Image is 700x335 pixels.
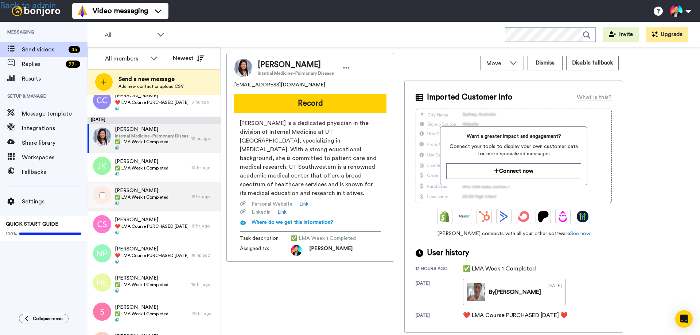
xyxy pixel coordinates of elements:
[309,245,353,256] span: [PERSON_NAME]
[252,220,333,225] span: Where do we get this information?
[105,54,147,63] div: All members
[22,124,87,133] span: Integrations
[191,99,217,105] div: 9 hr. ago
[291,235,360,242] span: ✅ LMA Week 1 Completed
[115,194,168,200] span: ✅ LMA Week 1 Completed
[93,273,111,292] img: he.png
[277,209,287,216] a: Link
[240,235,291,242] span: Task description :
[93,91,111,109] img: cc.png
[258,59,334,70] span: [PERSON_NAME]
[577,93,612,102] div: What is this?
[191,165,217,171] div: 14 hr. ago
[115,92,188,100] span: [PERSON_NAME]
[675,310,693,328] div: Open Intercom Messenger
[115,133,188,139] span: Internal Medicine - Pulmonary Disease
[93,215,111,233] img: cs.png
[416,230,612,237] span: [PERSON_NAME] connects with all your other software
[22,168,87,176] span: Fallbacks
[463,311,568,320] div: ❤️️ LMA Course PURCHASED [DATE] ❤️️
[518,211,529,222] img: ConvertKit
[416,266,463,273] div: 12 hours ago
[416,280,463,305] div: [DATE]
[22,197,87,206] span: Settings
[93,303,111,321] img: s.png
[427,92,512,103] span: Imported Customer Info
[191,223,217,229] div: 15 hr. ago
[115,223,188,229] span: ❤️️ LMA Course PURCHASED [DATE] ❤️️
[66,61,80,68] div: 99 +
[115,216,188,223] span: [PERSON_NAME]
[252,200,293,208] span: Personal Website :
[22,109,87,118] span: Message template
[291,245,302,256] img: ffa09536-0372-4512-8edd-a2a4b548861d-1722518563.jpg
[115,311,168,317] span: ✅ LMA Week 1 Completed
[299,200,308,208] a: Link
[548,283,562,301] div: [DATE]
[115,100,188,105] span: ❤️️ LMA Course PURCHASED [DATE] ❤️️
[446,133,581,140] span: Want a greater impact and engagement?
[463,264,536,273] div: ✅ LMA Week 1 Completed
[459,211,470,222] img: Ontraport
[167,51,209,66] button: Newest
[498,211,510,222] img: ActiveCampaign
[115,187,168,194] span: [PERSON_NAME]
[93,157,111,175] img: jk.png
[93,6,148,16] span: Video messaging
[115,253,188,258] span: ❤️️ LMA Course PURCHASED [DATE] ❤️️
[240,245,291,256] span: Assigned to:
[191,311,217,316] div: 20 hr. ago
[446,163,581,179] button: Connect now
[478,211,490,222] img: Hubspot
[258,70,334,76] span: Internal Medicine - Pulmonary Disease
[528,56,563,70] button: Dismiss
[191,194,217,200] div: 15 hr. ago
[603,27,639,42] a: Invite
[234,59,252,77] img: Image of Katie Tran
[93,244,111,262] img: np.png
[115,139,188,145] span: ✅ LMA Week 1 Completed
[577,211,588,222] img: GoHighLevel
[486,59,506,68] span: Move
[115,304,168,311] span: [PERSON_NAME]
[234,94,386,113] button: Record
[234,81,325,89] span: [EMAIL_ADDRESS][DOMAIN_NAME]
[446,143,581,157] span: Connect your tools to display your own customer data for more specialized messages
[240,119,381,198] span: [PERSON_NAME] is a dedicated physician in the division of Internal Medicine at UT [GEOGRAPHIC_DAT...
[87,117,221,124] div: [DATE]
[115,282,168,288] span: ✅ LMA Week 1 Completed
[77,5,88,17] img: vm-color.svg
[115,126,188,133] span: [PERSON_NAME]
[537,211,549,222] img: Patreon
[115,245,188,253] span: [PERSON_NAME]
[6,222,58,227] span: QUICK START GUIDE
[416,312,463,320] div: [DATE]
[19,314,69,323] button: Collapse menu
[22,60,63,69] span: Replies
[463,279,566,305] a: By[PERSON_NAME][DATE]
[557,211,569,222] img: Drip
[439,211,451,222] img: Shopify
[252,209,272,216] span: LinkedIn :
[566,56,619,70] button: Disable fallback
[6,231,17,237] span: 100%
[115,165,168,171] span: ✅ LMA Week 1 Completed
[33,316,63,322] span: Collapse menu
[69,46,80,53] div: 45
[191,252,217,258] div: 18 hr. ago
[93,128,111,146] img: 564e6435-c4c6-4f10-b363-0cb11baa75d4.png
[118,75,184,83] span: Send a new message
[22,139,87,147] span: Share library
[22,153,87,162] span: Workspaces
[646,27,688,42] button: Upgrade
[427,248,469,258] span: User history
[115,158,168,165] span: [PERSON_NAME]
[191,136,217,141] div: 12 hr. ago
[115,274,168,282] span: [PERSON_NAME]
[22,74,87,83] span: Results
[22,45,66,54] span: Send videos
[118,83,184,89] span: Add new contact or upload CSV
[467,283,485,301] img: a67ba3d8-6f5a-4469-b001-628fbb45fd63-thumb.jpg
[191,281,217,287] div: 19 hr. ago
